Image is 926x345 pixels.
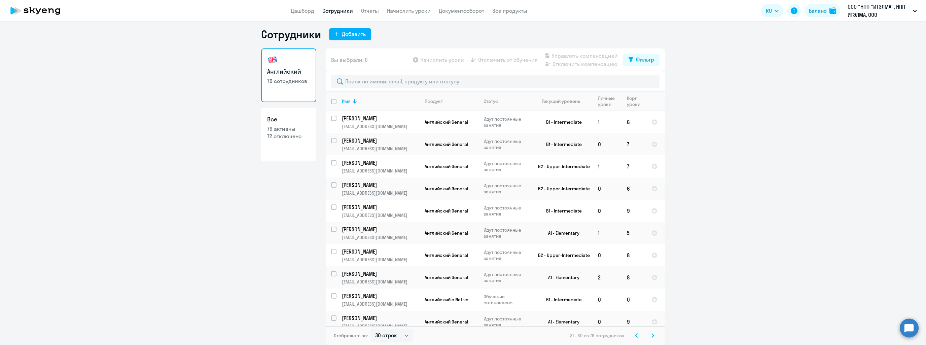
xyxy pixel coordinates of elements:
td: B1 - Intermediate [530,200,593,222]
td: A1 - Elementary [530,222,593,244]
td: 6 [621,178,646,200]
h1: Сотрудники [261,28,321,41]
a: Начислить уроки [387,7,431,14]
a: [PERSON_NAME] [342,115,419,122]
h3: Английский [267,67,310,76]
div: Личные уроки [598,95,621,107]
span: Английский General [425,208,468,214]
p: Идут постоянные занятия [484,116,530,128]
div: Корп. уроки [627,95,646,107]
p: Идут постоянные занятия [484,205,530,217]
p: Идут постоянные занятия [484,160,530,172]
p: [EMAIL_ADDRESS][DOMAIN_NAME] [342,323,419,329]
a: [PERSON_NAME] [342,226,419,233]
a: Сотрудники [322,7,353,14]
p: 72 отключено [267,132,310,140]
span: Английский General [425,141,468,147]
div: Добавить [342,30,366,38]
span: Английский General [425,274,468,280]
button: Балансbalance [805,4,840,17]
button: RU [761,4,783,17]
td: A1 - Elementary [530,311,593,333]
td: 1 [593,111,621,133]
td: 0 [593,200,621,222]
p: [PERSON_NAME] [342,270,418,277]
td: B2 - Upper-Intermediate [530,244,593,266]
span: Английский General [425,119,468,125]
p: Идут постоянные занятия [484,138,530,150]
p: [PERSON_NAME] [342,314,418,322]
button: ООО "НПП "ИТЭЛМА", НПП ИТЭЛМА, ООО [844,3,920,19]
td: 7 [621,155,646,178]
td: 1 [593,155,621,178]
div: Имя [342,98,351,104]
td: 8 [621,266,646,289]
p: [PERSON_NAME] [342,181,418,189]
button: Добавить [329,28,371,40]
img: balance [829,7,836,14]
td: 0 [621,289,646,311]
p: Идут постоянные занятия [484,183,530,195]
h3: Все [267,115,310,124]
p: 79 активны [267,125,310,132]
div: Корп. уроки [627,95,641,107]
td: 2 [593,266,621,289]
span: RU [766,7,772,15]
p: [EMAIL_ADDRESS][DOMAIN_NAME] [342,257,419,263]
button: Фильтр [623,54,660,66]
p: [EMAIL_ADDRESS][DOMAIN_NAME] [342,301,419,307]
p: Идут постоянные занятия [484,271,530,283]
div: Баланс [809,7,827,15]
p: Идут постоянные занятия [484,316,530,328]
td: 5 [621,222,646,244]
a: [PERSON_NAME] [342,137,419,144]
td: B2 - Upper-Intermediate [530,178,593,200]
span: Вы выбрали: 0 [331,56,368,64]
div: Продукт [425,98,478,104]
td: 0 [593,178,621,200]
td: 9 [621,200,646,222]
p: [EMAIL_ADDRESS][DOMAIN_NAME] [342,234,419,240]
p: [EMAIL_ADDRESS][DOMAIN_NAME] [342,190,419,196]
p: ООО "НПП "ИТЭЛМА", НПП ИТЭЛМА, ООО [848,3,910,19]
div: Имя [342,98,419,104]
div: Текущий уровень [535,98,592,104]
input: Поиск по имени, email, продукту или статусу [331,75,660,88]
p: [EMAIL_ADDRESS][DOMAIN_NAME] [342,123,419,129]
p: [PERSON_NAME] [342,203,418,211]
p: Обучение остановлено [484,294,530,306]
p: [EMAIL_ADDRESS][DOMAIN_NAME] [342,212,419,218]
td: 9 [621,311,646,333]
td: B1 - Intermediate [530,289,593,311]
span: Английский General [425,230,468,236]
img: english [267,54,278,65]
td: 0 [593,133,621,155]
td: 0 [593,289,621,311]
div: Фильтр [636,55,654,64]
span: Английский General [425,186,468,192]
p: [EMAIL_ADDRESS][DOMAIN_NAME] [342,168,419,174]
span: Английский с Native [425,297,468,303]
p: [PERSON_NAME] [342,292,418,300]
td: 7 [621,133,646,155]
a: Дашборд [291,7,314,14]
div: Статус [484,98,498,104]
p: [PERSON_NAME] [342,159,418,166]
td: 6 [621,111,646,133]
td: 8 [621,244,646,266]
a: Все79 активны72 отключено [261,108,316,161]
td: B2 - Upper-Intermediate [530,155,593,178]
p: Идут постоянные занятия [484,249,530,261]
td: 1 [593,222,621,244]
a: Документооборот [439,7,484,14]
a: Все продукты [492,7,527,14]
td: B1 - Intermediate [530,133,593,155]
div: Текущий уровень [542,98,580,104]
p: 79 сотрудников [267,77,310,85]
td: 0 [593,311,621,333]
a: [PERSON_NAME] [342,314,419,322]
div: Статус [484,98,530,104]
td: 0 [593,244,621,266]
span: Английский General [425,252,468,258]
